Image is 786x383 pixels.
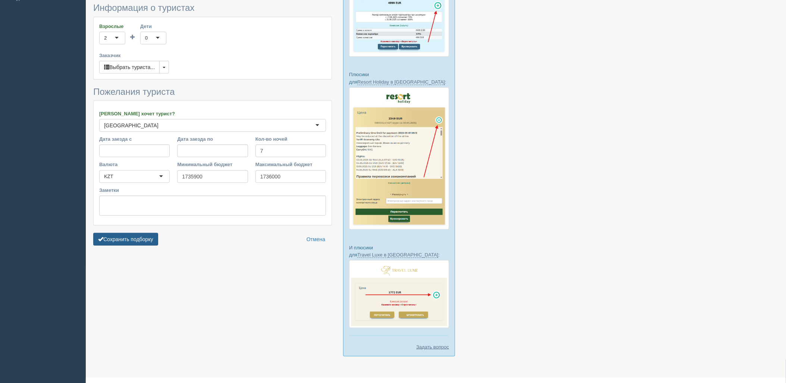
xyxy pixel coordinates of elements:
[99,110,326,117] label: [PERSON_NAME] хочет турист?
[99,23,125,30] label: Взрослые
[104,34,107,42] div: 2
[349,244,449,258] p: И плюсики для :
[140,23,166,30] label: Дети
[357,252,438,258] a: Travel Luxe в [GEOGRAPHIC_DATA]
[256,136,326,143] label: Кол-во ночей
[93,233,158,246] button: Сохранить подборку
[99,187,326,194] label: Заметки
[177,161,248,168] label: Минимальный бюджет
[93,87,175,97] span: Пожелания туриста
[416,343,449,351] a: Задать вопрос
[256,161,326,168] label: Максимальный бюджет
[99,161,170,168] label: Валюта
[93,3,332,13] h3: Информация о туристах
[357,79,445,85] a: Resort Holiday в [GEOGRAPHIC_DATA]
[177,136,248,143] label: Дата заезда по
[349,260,449,328] img: travel-luxe-%D0%BF%D0%BE%D0%B4%D0%B1%D0%BE%D1%80%D0%BA%D0%B0-%D1%81%D1%80%D0%BC-%D0%B4%D0%BB%D1%8...
[302,233,330,246] a: Отмена
[145,34,148,42] div: 0
[349,71,449,85] p: Плюсики для :
[104,173,113,180] div: KZT
[99,61,160,74] button: Выбрать туриста...
[349,87,449,230] img: resort-holiday-%D0%BF%D1%96%D0%B4%D0%B1%D1%96%D1%80%D0%BA%D0%B0-%D1%81%D1%80%D0%BC-%D0%B4%D0%BB%D...
[104,122,159,129] div: [GEOGRAPHIC_DATA]
[256,144,326,157] input: 7-10 или 7,10,14
[99,136,170,143] label: Дата заезда с
[99,52,326,59] label: Заказчик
